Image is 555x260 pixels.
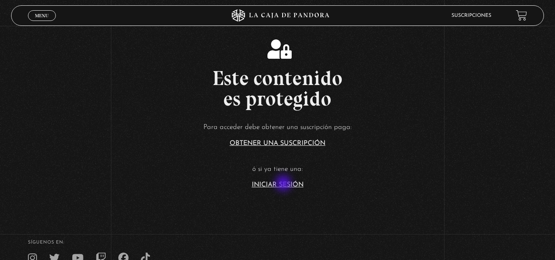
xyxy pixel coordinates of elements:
[451,13,491,18] a: Suscripciones
[252,182,304,188] a: Iniciar Sesión
[32,20,51,25] span: Cerrar
[28,240,527,245] h4: SÍguenos en:
[35,13,48,18] span: Menu
[516,10,527,21] a: View your shopping cart
[230,140,325,147] a: Obtener una suscripción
